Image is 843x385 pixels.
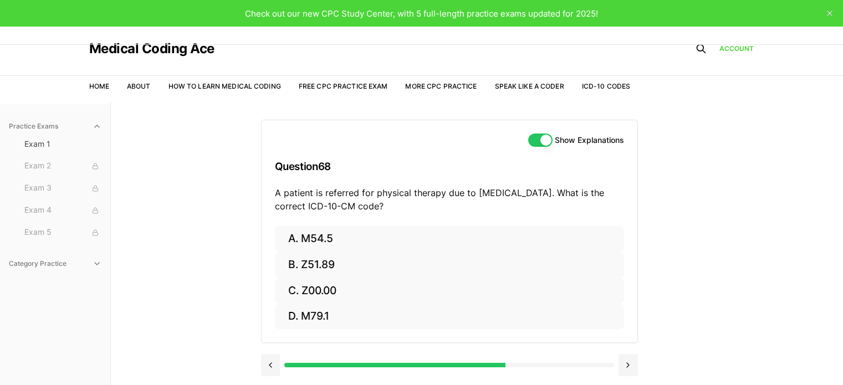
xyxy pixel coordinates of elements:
[168,82,281,90] a: How to Learn Medical Coding
[275,186,624,213] p: A patient is referred for physical therapy due to [MEDICAL_DATA]. What is the correct ICD-10-CM c...
[20,157,106,175] button: Exam 2
[275,226,624,252] button: A. M54.5
[582,82,630,90] a: ICD-10 Codes
[405,82,477,90] a: More CPC Practice
[4,117,106,135] button: Practice Exams
[245,8,598,19] span: Check out our new CPC Study Center, with 5 full-length practice exams updated for 2025!
[24,160,101,172] span: Exam 2
[127,82,151,90] a: About
[555,136,624,144] label: Show Explanations
[821,4,839,22] button: close
[24,227,101,239] span: Exam 5
[275,278,624,304] button: C. Z00.00
[299,82,388,90] a: Free CPC Practice Exam
[719,44,754,54] a: Account
[24,182,101,194] span: Exam 3
[20,202,106,219] button: Exam 4
[495,82,564,90] a: Speak Like a Coder
[20,224,106,242] button: Exam 5
[275,150,624,183] h3: Question 68
[275,252,624,278] button: B. Z51.89
[89,82,109,90] a: Home
[20,179,106,197] button: Exam 3
[24,204,101,217] span: Exam 4
[89,42,214,55] a: Medical Coding Ace
[20,135,106,153] button: Exam 1
[4,255,106,273] button: Category Practice
[275,304,624,330] button: D. M79.1
[24,138,101,150] span: Exam 1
